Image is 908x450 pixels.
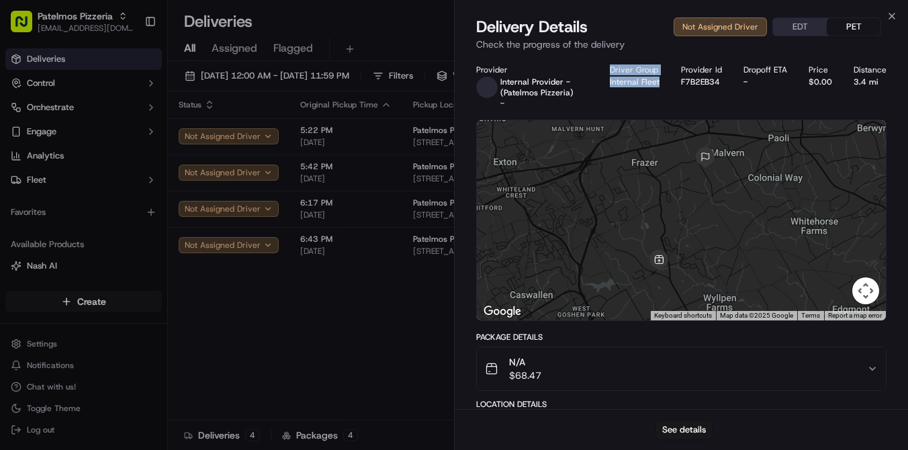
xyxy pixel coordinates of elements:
div: Location Details [476,399,887,410]
div: Provider Id [681,64,722,75]
button: F7B2EB34 [681,77,720,87]
img: Angelique Valdez [13,195,35,217]
a: Open this area in Google Maps (opens a new window) [480,303,525,320]
span: [DATE] [119,208,146,219]
button: Keyboard shortcuts [654,311,712,320]
span: [DATE] [119,244,146,255]
p: Check the progress of the delivery [476,38,887,51]
span: • [111,244,116,255]
button: N/A$68.47 [477,347,886,390]
span: Delivery Details [476,16,588,38]
div: Past conversations [13,175,90,185]
div: Price [809,64,832,75]
div: Dropoff ETA [743,64,787,75]
img: 1736555255976-a54dd68f-1ca7-489b-9aae-adbdc363a1c4 [27,245,38,256]
a: 💻API Documentation [108,295,221,319]
img: 1736555255976-a54dd68f-1ca7-489b-9aae-adbdc363a1c4 [27,209,38,220]
button: See all [208,172,244,188]
img: 1736555255976-a54dd68f-1ca7-489b-9aae-adbdc363a1c4 [13,128,38,152]
span: API Documentation [127,300,216,314]
div: Distance [854,64,887,75]
span: $68.47 [509,369,541,382]
input: Got a question? Start typing here... [35,87,242,101]
span: • [111,208,116,219]
button: See details [656,420,712,439]
div: $0.00 [809,77,832,87]
button: EDT [773,18,827,36]
div: 💻 [113,302,124,312]
span: Map data ©2025 Google [720,312,793,319]
img: Nash [13,13,40,40]
a: Report a map error [828,312,882,319]
div: Internal Fleet [610,77,660,87]
div: - [743,77,787,87]
p: Internal Provider - (Patelmos Pizzeria) [500,77,588,98]
img: 1738778727109-b901c2ba-d612-49f7-a14d-d897ce62d23f [28,128,52,152]
span: Pylon [134,333,163,343]
p: Welcome 👋 [13,54,244,75]
span: - [500,98,504,109]
img: Google [480,303,525,320]
button: PET [827,18,880,36]
span: [PERSON_NAME] [42,208,109,219]
div: 3.4 mi [854,77,887,87]
div: We're available if you need us! [60,142,185,152]
div: Driver Group [610,64,660,75]
div: Start new chat [60,128,220,142]
div: Provider [476,64,588,75]
div: 📗 [13,302,24,312]
div: Package Details [476,332,887,343]
span: [PERSON_NAME] [42,244,109,255]
a: Terms (opens in new tab) [801,312,820,319]
button: Start new chat [228,132,244,148]
button: Map camera controls [852,277,879,304]
span: N/A [509,355,541,369]
a: 📗Knowledge Base [8,295,108,319]
img: Joseph V. [13,232,35,253]
span: Knowledge Base [27,300,103,314]
a: Powered byPylon [95,332,163,343]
